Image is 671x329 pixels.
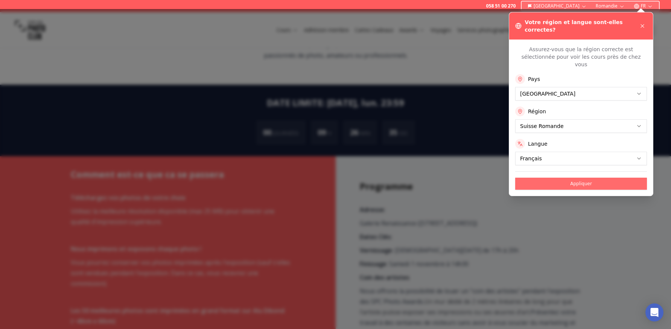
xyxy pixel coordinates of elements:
a: 058 51 00 270 [486,3,516,9]
button: Appliquer [515,178,647,190]
p: Assurez-vous que la région correcte est sélectionnée pour voir les cours près de chez vous [515,46,647,68]
button: [GEOGRAPHIC_DATA] [525,2,590,11]
button: Romandie [593,2,628,11]
label: Langue [528,140,548,148]
button: FR [631,2,656,11]
label: Pays [528,75,540,83]
label: Région [528,108,546,115]
div: Open Intercom Messenger [645,303,663,321]
h3: Votre région et langue sont-elles correctes? [525,18,638,34]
